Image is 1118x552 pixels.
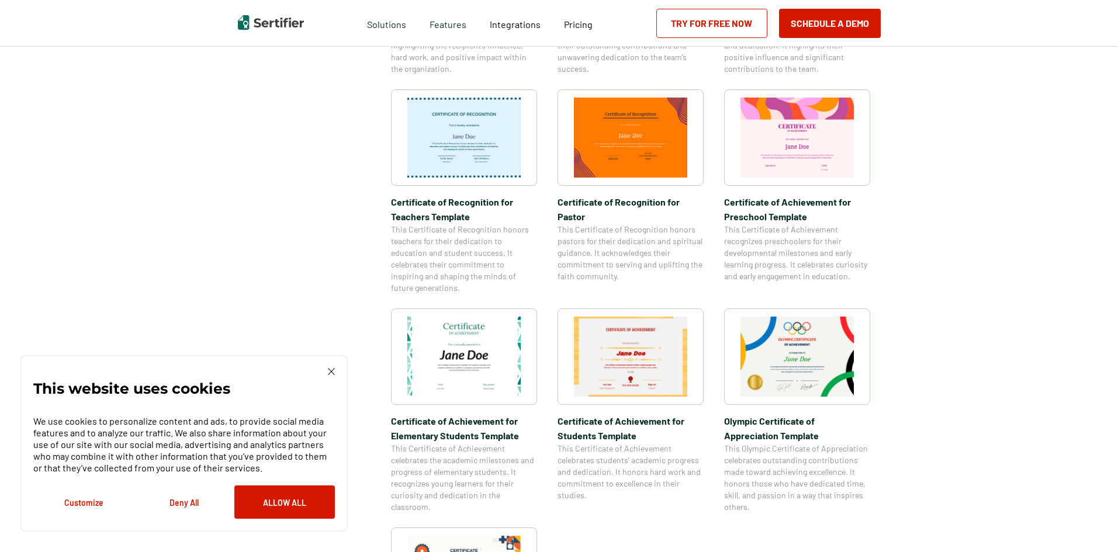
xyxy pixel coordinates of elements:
[238,15,304,30] img: Sertifier | Digital Credentialing Platform
[1060,496,1118,552] iframe: Chat Widget
[558,443,704,501] span: This Certificate of Achievement celebrates students’ academic progress and dedication. It honors ...
[407,98,521,178] img: Certificate of Recognition for Teachers Template
[391,195,537,224] span: Certificate of Recognition for Teachers Template
[558,224,704,282] span: This Certificate of Recognition honors pastors for their dedication and spiritual guidance. It ac...
[33,415,335,474] p: We use cookies to personalize content and ads, to provide social media features and to analyze ou...
[724,195,870,224] span: Certificate of Achievement for Preschool Template
[490,19,541,30] span: Integrations
[328,368,335,375] img: Cookie Popup Close
[391,443,537,513] span: This Certificate of Achievement celebrates the academic milestones and progress of elementary stu...
[724,443,870,513] span: This Olympic Certificate of Appreciation celebrates outstanding contributions made toward achievi...
[367,16,406,30] span: Solutions
[490,16,541,30] a: Integrations
[391,414,537,443] span: Certificate of Achievement for Elementary Students Template
[724,224,870,282] span: This Certificate of Achievement recognizes preschoolers for their developmental milestones and ea...
[234,485,335,519] button: Allow All
[574,317,687,397] img: Certificate of Achievement for Students Template
[779,9,881,38] button: Schedule a Demo
[391,308,537,513] a: Certificate of Achievement for Elementary Students TemplateCertificate of Achievement for Element...
[656,9,767,38] a: Try for Free Now
[558,195,704,224] span: Certificate of Recognition for Pastor
[574,98,687,178] img: Certificate of Recognition for Pastor
[724,414,870,443] span: Olympic Certificate of Appreciation​ Template
[558,414,704,443] span: Certificate of Achievement for Students Template
[724,89,870,294] a: Certificate of Achievement for Preschool TemplateCertificate of Achievement for Preschool Templat...
[558,89,704,294] a: Certificate of Recognition for PastorCertificate of Recognition for PastorThis Certificate of Rec...
[33,485,134,519] button: Customize
[430,16,466,30] span: Features
[740,317,854,397] img: Olympic Certificate of Appreciation​ Template
[33,383,230,394] p: This website uses cookies
[558,308,704,513] a: Certificate of Achievement for Students TemplateCertificate of Achievement for Students TemplateT...
[564,19,593,30] span: Pricing
[724,308,870,513] a: Olympic Certificate of Appreciation​ TemplateOlympic Certificate of Appreciation​ TemplateThis Ol...
[740,98,854,178] img: Certificate of Achievement for Preschool Template
[564,16,593,30] a: Pricing
[407,317,521,397] img: Certificate of Achievement for Elementary Students Template
[134,485,234,519] button: Deny All
[391,224,537,294] span: This Certificate of Recognition honors teachers for their dedication to education and student suc...
[391,89,537,294] a: Certificate of Recognition for Teachers TemplateCertificate of Recognition for Teachers TemplateT...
